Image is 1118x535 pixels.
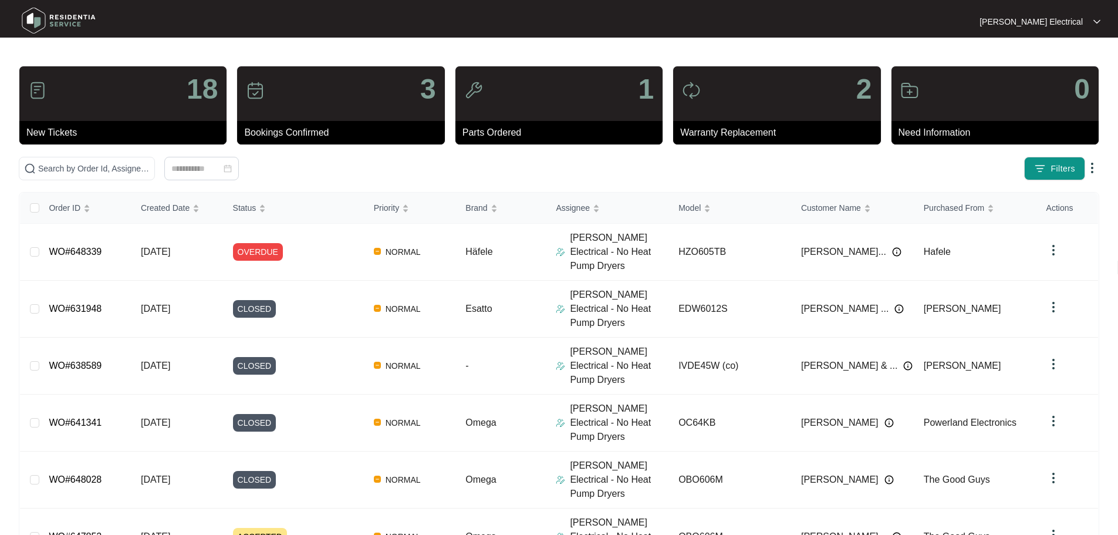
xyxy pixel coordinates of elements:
[233,300,276,318] span: CLOSED
[924,361,1001,371] span: [PERSON_NAME]
[49,418,102,428] a: WO#641341
[1037,193,1098,224] th: Actions
[1046,471,1060,485] img: dropdown arrow
[374,248,381,255] img: Vercel Logo
[49,304,102,314] a: WO#631948
[420,75,436,103] p: 3
[374,476,381,483] img: Vercel Logo
[381,302,425,316] span: NORMAL
[682,81,701,100] img: icon
[924,418,1016,428] span: Powerland Electronics
[894,304,904,314] img: Info icon
[1046,243,1060,257] img: dropdown arrow
[1046,414,1060,428] img: dropdown arrow
[39,193,131,224] th: Order ID
[924,247,951,257] span: Hafele
[465,475,496,484] span: Omega
[556,418,565,428] img: Assigner Icon
[141,201,190,214] span: Created Date
[884,418,894,428] img: Info icon
[801,302,889,316] span: [PERSON_NAME] ...
[792,193,914,224] th: Customer Name
[244,126,444,140] p: Bookings Confirmed
[456,193,546,224] th: Brand
[24,163,36,174] img: search-icon
[924,475,990,484] span: The Good Guys
[801,416,879,430] span: [PERSON_NAME]
[1074,75,1090,103] p: 0
[570,402,669,444] p: [PERSON_NAME] Electrical - No Heat Pump Dryers
[464,81,483,100] img: icon
[1046,357,1060,371] img: dropdown arrow
[141,361,170,371] span: [DATE]
[924,304,1001,314] span: [PERSON_NAME]
[381,473,425,487] span: NORMAL
[801,245,886,259] span: [PERSON_NAME]...
[381,416,425,430] span: NORMAL
[233,201,256,214] span: Status
[1093,19,1100,25] img: dropdown arrow
[233,357,276,375] span: CLOSED
[570,231,669,273] p: [PERSON_NAME] Electrical - No Heat Pump Dryers
[669,338,792,395] td: IVDE45W (co)
[556,304,565,314] img: Assigner Icon
[669,395,792,452] td: OC64KB
[141,304,170,314] span: [DATE]
[1034,163,1046,174] img: filter icon
[465,304,492,314] span: Esatto
[669,452,792,509] td: OBO606M
[465,361,468,371] span: -
[680,126,880,140] p: Warranty Replacement
[26,126,227,140] p: New Tickets
[465,201,487,214] span: Brand
[556,247,565,257] img: Assigner Icon
[224,193,364,224] th: Status
[1051,163,1075,175] span: Filters
[374,362,381,369] img: Vercel Logo
[924,201,984,214] span: Purchased From
[914,193,1037,224] th: Purchased From
[131,193,224,224] th: Created Date
[364,193,457,224] th: Priority
[38,162,150,175] input: Search by Order Id, Assignee Name, Customer Name, Brand and Model
[903,361,913,371] img: Info icon
[141,475,170,484] span: [DATE]
[638,75,654,103] p: 1
[49,361,102,371] a: WO#638589
[465,418,496,428] span: Omega
[801,473,879,487] span: [PERSON_NAME]
[381,359,425,373] span: NORMAL
[899,126,1099,140] p: Need Information
[187,75,218,103] p: 18
[374,419,381,426] img: Vercel Logo
[556,475,565,484] img: Assigner Icon
[884,475,894,484] img: Info icon
[801,201,861,214] span: Customer Name
[462,126,663,140] p: Parts Ordered
[49,475,102,484] a: WO#648028
[570,288,669,330] p: [PERSON_NAME] Electrical - No Heat Pump Dryers
[678,201,701,214] span: Model
[570,345,669,387] p: [PERSON_NAME] Electrical - No Heat Pump Dryers
[669,224,792,281] td: HZO605TB
[1085,161,1099,175] img: dropdown arrow
[856,75,872,103] p: 2
[233,414,276,432] span: CLOSED
[801,359,897,373] span: [PERSON_NAME] & ...
[979,16,1083,28] p: [PERSON_NAME] Electrical
[570,459,669,501] p: [PERSON_NAME] Electrical - No Heat Pump Dryers
[28,81,47,100] img: icon
[465,247,492,257] span: Häfele
[246,81,265,100] img: icon
[556,361,565,371] img: Assigner Icon
[892,247,901,257] img: Info icon
[49,201,80,214] span: Order ID
[1024,157,1085,180] button: filter iconFilters
[141,418,170,428] span: [DATE]
[374,305,381,312] img: Vercel Logo
[233,471,276,489] span: CLOSED
[669,281,792,338] td: EDW6012S
[18,3,100,38] img: residentia service logo
[900,81,919,100] img: icon
[1046,300,1060,314] img: dropdown arrow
